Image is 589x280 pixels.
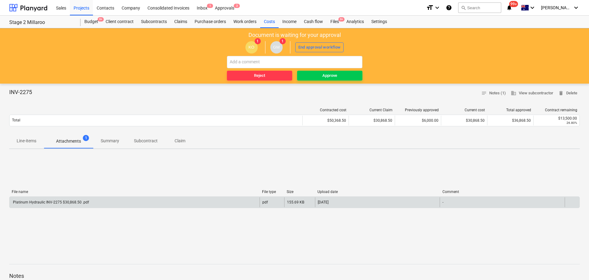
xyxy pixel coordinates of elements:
div: $36,868.50 [487,116,533,125]
span: delete [558,90,564,96]
div: File name [12,190,257,194]
div: Contracted cost [305,108,346,112]
div: $6,000.00 [395,116,441,125]
i: notifications [506,4,512,11]
div: Files [327,16,343,28]
p: Document is waiting for your approval [248,31,341,39]
div: Budget [81,16,102,28]
div: $30,868.50 [441,116,487,125]
a: Analytics [343,16,368,28]
a: Budget9+ [81,16,102,28]
p: Line-items [17,138,36,144]
div: [DATE] [318,200,329,204]
div: $13,500.00 [536,116,577,120]
div: Reject [254,72,265,79]
button: Delete [556,89,580,98]
div: Stage 2 Millaroo [9,19,73,26]
a: Income [279,16,300,28]
span: 1 [255,38,261,44]
button: End approval workflow [295,42,344,52]
p: Notes [9,272,580,280]
span: 1 [207,4,213,8]
div: Previously approved [397,108,439,112]
span: business [511,90,516,96]
a: Purchase orders [191,16,230,28]
span: 3 [234,4,240,8]
button: Search [458,2,501,13]
div: Upload date [317,190,438,194]
a: Settings [368,16,391,28]
a: Work orders [230,16,260,28]
span: GM [273,45,280,49]
p: Claim [172,138,187,144]
span: Notes (1) [481,90,506,97]
span: 1 [280,38,286,44]
i: keyboard_arrow_down [434,4,441,11]
p: Subcontract [134,138,158,144]
i: format_size [426,4,434,11]
button: Reject [227,71,292,81]
div: Current cost [444,108,485,112]
span: [PERSON_NAME] [541,5,572,10]
div: Contract remaining [536,108,577,112]
small: 26.80% [567,121,577,124]
a: Cash flow [300,16,327,28]
iframe: Chat Widget [558,250,589,280]
p: Attachments [56,138,81,144]
div: 155.69 KB [287,200,304,204]
a: Files9+ [327,16,343,28]
div: End approval workflow [298,44,341,51]
a: Subcontracts [137,16,171,28]
a: Client contract [102,16,137,28]
a: Claims [171,16,191,28]
span: 99+ [509,1,518,7]
span: KO [248,45,254,49]
div: Approve [322,72,337,79]
p: Total [12,118,20,123]
span: 9+ [98,17,104,22]
div: Geoff Morley [270,41,283,53]
button: View subcontractor [508,89,556,98]
span: search [461,5,466,10]
div: Total approved [490,108,531,112]
div: Comment [442,190,563,194]
button: Notes (1) [479,89,508,98]
div: $50,368.50 [302,116,349,125]
button: Approve [297,71,362,81]
input: Add a comment [227,56,362,68]
span: Delete [558,90,577,97]
div: Current Claim [351,108,393,112]
div: File type [262,190,282,194]
div: Size [287,190,313,194]
p: INV-2275 [9,89,32,96]
p: Summary [101,138,119,144]
i: Knowledge base [446,4,452,11]
i: keyboard_arrow_down [529,4,536,11]
span: 9+ [338,17,345,22]
div: - [442,200,443,204]
span: notes [481,90,487,96]
span: View subcontractor [511,90,553,97]
div: Kalin Olive [245,41,258,53]
a: Costs [260,16,279,28]
div: $30,868.50 [349,116,395,125]
div: pdf [262,200,268,204]
span: 1 [83,135,89,141]
i: keyboard_arrow_down [572,4,580,11]
div: Platinum Hydraulic INV-2275 $30,868.50 .pdf [12,200,89,204]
